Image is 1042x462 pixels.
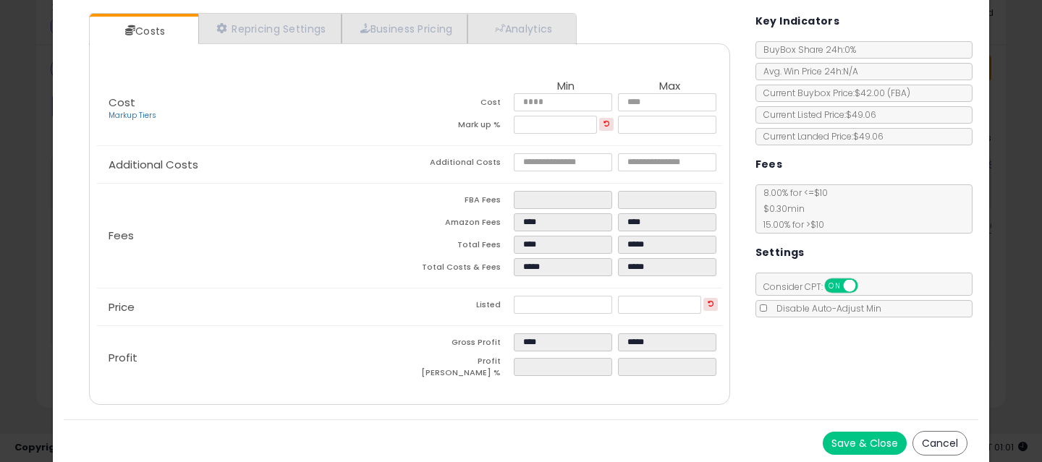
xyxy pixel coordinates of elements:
p: Cost [97,97,410,121]
span: OFF [855,280,878,292]
h5: Fees [755,155,783,174]
span: Disable Auto-Adjust Min [769,302,881,315]
button: Cancel [912,431,967,455]
p: Profit [97,352,410,364]
td: Total Fees [410,236,514,258]
p: Fees [97,230,410,241]
th: Max [618,80,722,93]
span: Avg. Win Price 24h: N/A [756,65,858,77]
h5: Key Indicators [755,12,840,30]
th: Min [514,80,618,93]
p: Price [97,301,410,313]
a: Analytics [467,14,575,43]
span: Consider CPT: [756,281,877,293]
span: $0.30 min [756,202,805,215]
span: $42.00 [855,87,910,99]
a: Costs [90,17,197,46]
span: BuyBox Share 24h: 0% [756,43,856,56]
h5: Settings [755,244,805,262]
span: ( FBA ) [887,87,910,99]
td: Additional Costs [410,153,514,176]
td: Amazon Fees [410,213,514,236]
span: 15.00 % for > $10 [756,218,824,231]
span: 8.00 % for <= $10 [756,187,828,231]
span: Current Listed Price: $49.06 [756,108,876,121]
a: Business Pricing [342,14,468,43]
span: ON [826,280,844,292]
td: FBA Fees [410,191,514,213]
a: Markup Tiers [109,110,156,121]
td: Gross Profit [410,333,514,356]
td: Cost [410,93,514,116]
td: Profit [PERSON_NAME] % [410,356,514,382]
td: Mark up % [410,116,514,138]
a: Repricing Settings [198,14,342,43]
span: Current Buybox Price: [756,87,910,99]
td: Listed [410,296,514,318]
td: Total Costs & Fees [410,258,514,281]
p: Additional Costs [97,159,410,171]
button: Save & Close [823,432,907,455]
span: Current Landed Price: $49.06 [756,130,884,142]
